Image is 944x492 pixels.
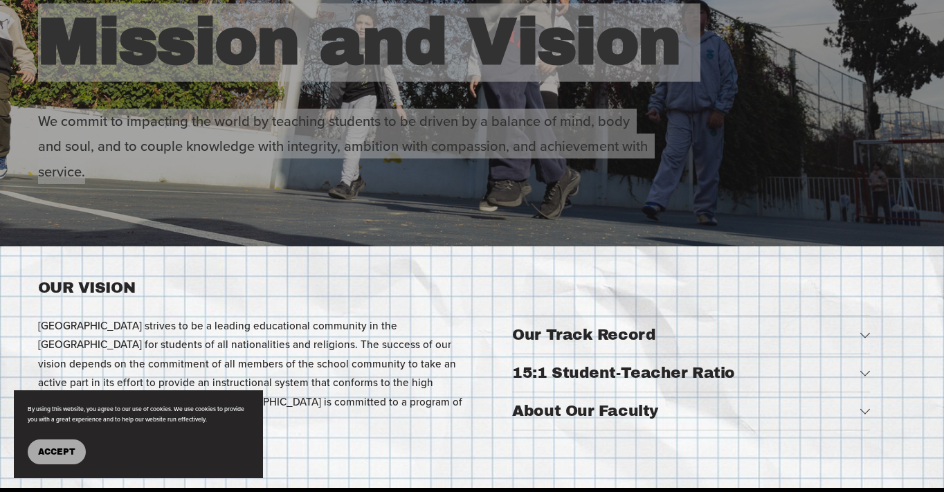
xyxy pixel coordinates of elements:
span: About Our Faculty [512,403,860,419]
section: Cookie banner [14,390,263,478]
span: Accept [38,447,75,457]
p: We commit to impacting the world by teaching students to be driven by a balance of mind, body and... [38,109,651,184]
button: 15:1 Student-Teacher Ratio [512,354,869,392]
span: 15:1 Student-Teacher Ratio [512,365,860,381]
strong: Mission and Vision [38,7,680,78]
h4: OUR VISION [38,277,469,300]
button: About Our Faculty [512,392,869,430]
p: By using this website, you agree to our use of cookies. We use cookies to provide you with a grea... [28,404,249,426]
button: Our Track Record [512,316,869,354]
span: Our Track Record [512,327,860,343]
button: Accept [28,439,86,464]
p: [GEOGRAPHIC_DATA] strives to be a leading educational community in the [GEOGRAPHIC_DATA] for stud... [38,316,469,430]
